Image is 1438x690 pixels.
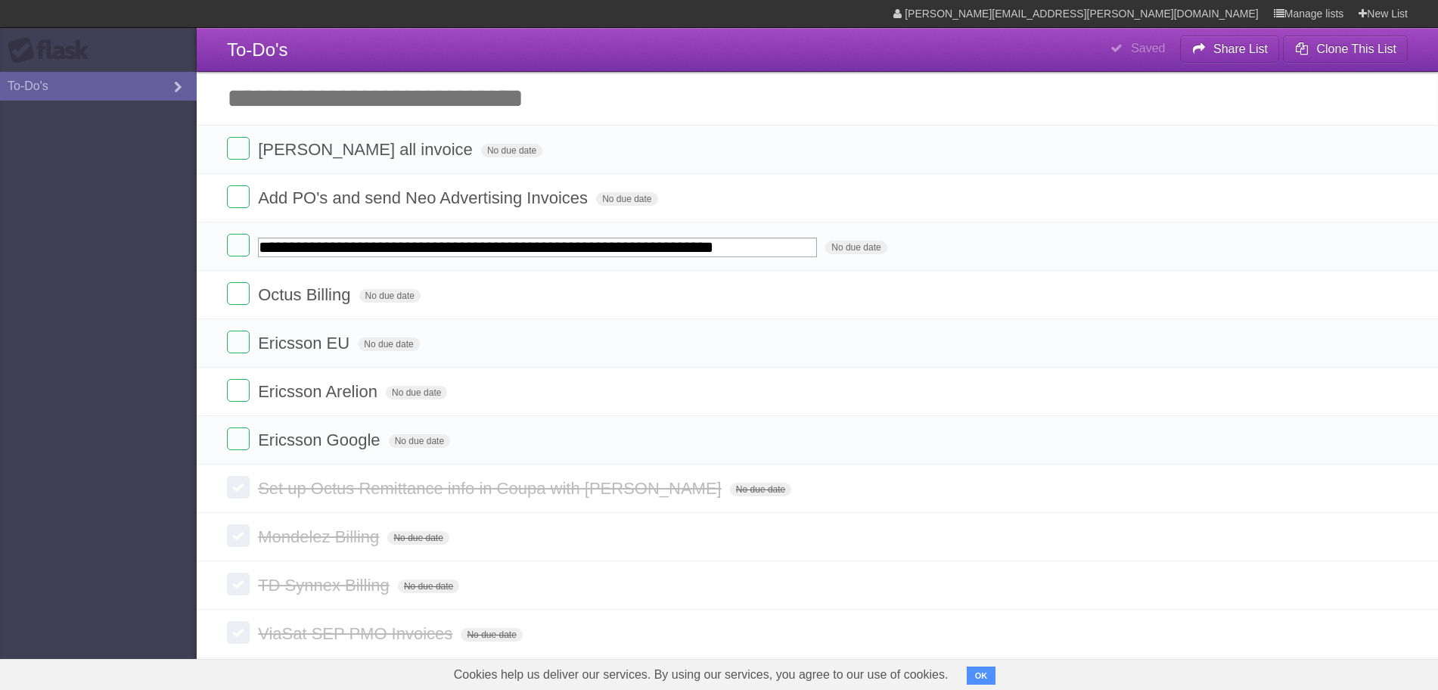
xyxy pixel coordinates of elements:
[1213,42,1268,55] b: Share List
[1180,36,1280,63] button: Share List
[389,434,450,448] span: No due date
[258,527,383,546] span: Mondelez Billing
[398,580,459,593] span: No due date
[461,628,522,642] span: No due date
[258,624,456,643] span: ViaSat SEP PMO Invoices
[359,289,421,303] span: No due date
[227,476,250,499] label: Done
[967,667,996,685] button: OK
[258,576,393,595] span: TD Synnex Billing
[258,479,725,498] span: Set up Octus Remittance info in Coupa with [PERSON_NAME]
[227,379,250,402] label: Done
[227,137,250,160] label: Done
[227,331,250,353] label: Done
[258,285,354,304] span: Octus Billing
[358,337,419,351] span: No due date
[227,282,250,305] label: Done
[825,241,887,254] span: No due date
[258,334,353,353] span: Ericsson EU
[258,188,592,207] span: Add PO's and send Neo Advertising Invoices
[386,386,447,399] span: No due date
[1316,42,1396,55] b: Clone This List
[8,37,98,64] div: Flask
[227,524,250,547] label: Done
[730,483,791,496] span: No due date
[481,144,542,157] span: No due date
[227,39,288,60] span: To-Do's
[596,192,657,206] span: No due date
[1131,42,1165,54] b: Saved
[258,382,381,401] span: Ericsson Arelion
[227,185,250,208] label: Done
[227,234,250,256] label: Done
[227,621,250,644] label: Done
[439,660,964,690] span: Cookies help us deliver our services. By using our services, you agree to our use of cookies.
[387,531,449,545] span: No due date
[258,140,477,159] span: [PERSON_NAME] all invoice
[258,430,384,449] span: Ericsson Google
[227,573,250,595] label: Done
[227,427,250,450] label: Done
[1283,36,1408,63] button: Clone This List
